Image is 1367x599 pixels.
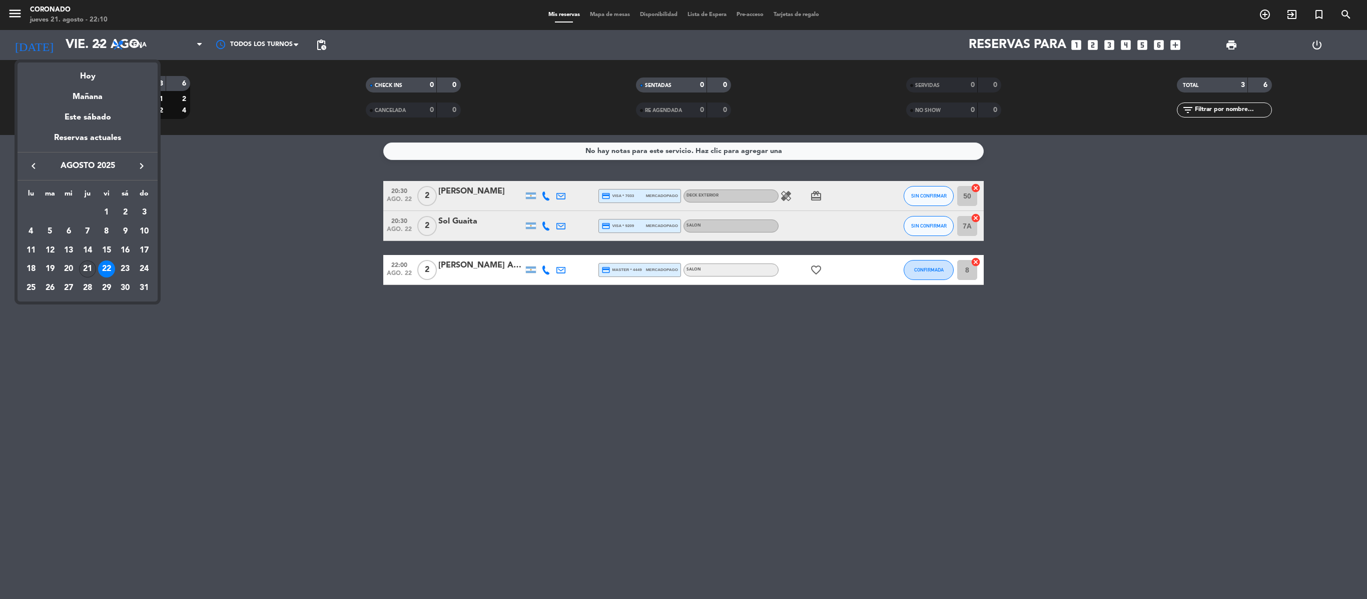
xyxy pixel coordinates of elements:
[79,260,96,277] div: 21
[60,260,77,277] div: 20
[117,242,134,259] div: 16
[116,278,135,297] td: 30 de agosto de 2025
[59,259,78,278] td: 20 de agosto de 2025
[42,242,59,259] div: 12
[78,259,97,278] td: 21 de agosto de 2025
[135,188,154,203] th: domingo
[78,188,97,203] th: jueves
[18,131,158,152] div: Reservas actuales
[136,204,153,221] div: 3
[117,223,134,240] div: 9
[59,241,78,260] td: 13 de agosto de 2025
[42,260,59,277] div: 19
[136,279,153,296] div: 31
[23,242,40,259] div: 11
[133,159,151,172] button: keyboard_arrow_right
[97,222,116,241] td: 8 de agosto de 2025
[42,223,59,240] div: 5
[116,222,135,241] td: 9 de agosto de 2025
[22,222,41,241] td: 4 de agosto de 2025
[78,241,97,260] td: 14 de agosto de 2025
[97,241,116,260] td: 15 de agosto de 2025
[59,278,78,297] td: 27 de agosto de 2025
[60,242,77,259] div: 13
[42,279,59,296] div: 26
[98,242,115,259] div: 15
[98,223,115,240] div: 8
[41,222,60,241] td: 5 de agosto de 2025
[18,103,158,131] div: Este sábado
[60,223,77,240] div: 6
[116,203,135,222] td: 2 de agosto de 2025
[59,222,78,241] td: 6 de agosto de 2025
[117,204,134,221] div: 2
[97,188,116,203] th: viernes
[78,278,97,297] td: 28 de agosto de 2025
[25,159,43,172] button: keyboard_arrow_left
[23,279,40,296] div: 25
[28,160,40,172] i: keyboard_arrow_left
[135,222,154,241] td: 10 de agosto de 2025
[41,259,60,278] td: 19 de agosto de 2025
[18,62,158,83] div: Hoy
[98,260,115,277] div: 22
[136,160,148,172] i: keyboard_arrow_right
[41,241,60,260] td: 12 de agosto de 2025
[60,279,77,296] div: 27
[135,278,154,297] td: 31 de agosto de 2025
[78,222,97,241] td: 7 de agosto de 2025
[22,188,41,203] th: lunes
[97,259,116,278] td: 22 de agosto de 2025
[18,83,158,103] div: Mañana
[135,203,154,222] td: 3 de agosto de 2025
[22,241,41,260] td: 11 de agosto de 2025
[79,279,96,296] div: 28
[22,259,41,278] td: 18 de agosto de 2025
[135,259,154,278] td: 24 de agosto de 2025
[98,279,115,296] div: 29
[136,260,153,277] div: 24
[97,278,116,297] td: 29 de agosto de 2025
[43,159,133,172] span: agosto 2025
[97,203,116,222] td: 1 de agosto de 2025
[23,223,40,240] div: 4
[117,279,134,296] div: 30
[22,278,41,297] td: 25 de agosto de 2025
[79,223,96,240] div: 7
[41,278,60,297] td: 26 de agosto de 2025
[117,260,134,277] div: 23
[116,188,135,203] th: sábado
[41,188,60,203] th: martes
[116,241,135,260] td: 16 de agosto de 2025
[135,241,154,260] td: 17 de agosto de 2025
[22,203,97,222] td: AGO.
[23,260,40,277] div: 18
[98,204,115,221] div: 1
[136,223,153,240] div: 10
[79,242,96,259] div: 14
[116,259,135,278] td: 23 de agosto de 2025
[136,242,153,259] div: 17
[59,188,78,203] th: miércoles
